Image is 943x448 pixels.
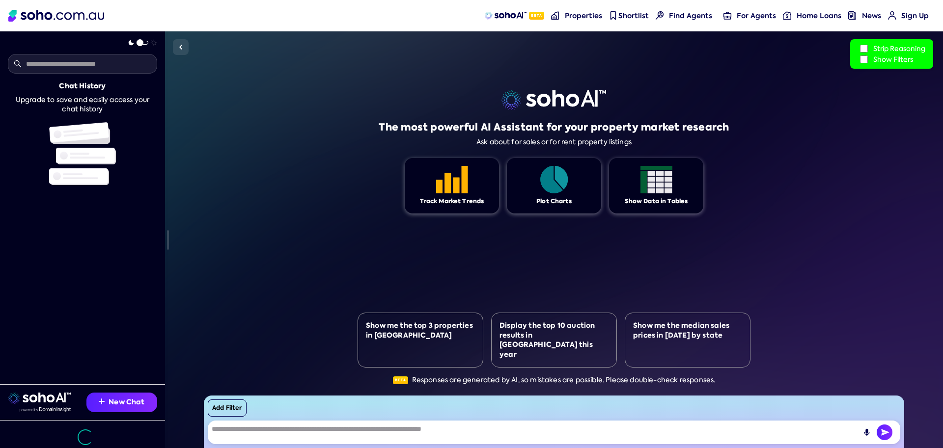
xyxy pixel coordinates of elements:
[877,424,892,440] img: Send icon
[858,43,925,54] label: Strip Reasoning
[888,11,896,20] img: for-agents-nav icon
[59,81,106,91] div: Chat History
[797,11,841,21] span: Home Loans
[848,11,857,20] img: news-nav icon
[393,375,716,385] div: Responses are generated by AI, so mistakes are possible. Please double-check responses.
[99,398,105,404] img: Recommendation icon
[529,12,544,20] span: Beta
[49,122,116,185] img: Chat history illustration
[501,90,606,110] img: sohoai logo
[536,197,572,206] div: Plot Charts
[783,11,791,20] img: for-agents-nav icon
[86,393,157,412] button: New Chat
[625,197,688,206] div: Show Data in Tables
[20,407,71,412] img: Data provided by Domain Insight
[609,11,617,20] img: shortlist-nav icon
[175,41,187,53] img: Sidebar toggle icon
[877,424,892,440] button: Send
[640,166,672,193] img: Feature 1 icon
[633,321,742,340] div: Show me the median sales prices in [DATE] by state
[420,197,484,206] div: Track Market Trends
[538,166,570,193] img: Feature 1 icon
[723,11,732,20] img: for-agents-nav icon
[485,12,527,20] img: sohoAI logo
[393,376,408,384] span: Beta
[618,11,649,21] span: Shortlist
[379,120,729,134] h1: The most powerful AI Assistant for your property market research
[669,11,712,21] span: Find Agents
[656,11,664,20] img: Find agents icon
[8,393,71,404] img: sohoai logo
[859,424,875,440] button: Record Audio
[860,55,868,63] input: Show Filters
[499,321,609,359] div: Display the top 10 auction results in [GEOGRAPHIC_DATA] this year
[208,399,246,417] button: Add Filter
[366,321,475,340] div: Show me the top 3 properties in [GEOGRAPHIC_DATA]
[436,166,468,193] img: Feature 1 icon
[862,11,881,21] span: News
[565,11,602,21] span: Properties
[901,11,929,21] span: Sign Up
[737,11,776,21] span: For Agents
[8,95,157,114] div: Upgrade to save and easily access your chat history
[858,54,925,65] label: Show Filters
[551,11,559,20] img: properties-nav icon
[476,138,632,146] div: Ask about for sales or for rent property listings
[860,45,868,53] input: Strip Reasoning
[8,10,104,22] img: Soho Logo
